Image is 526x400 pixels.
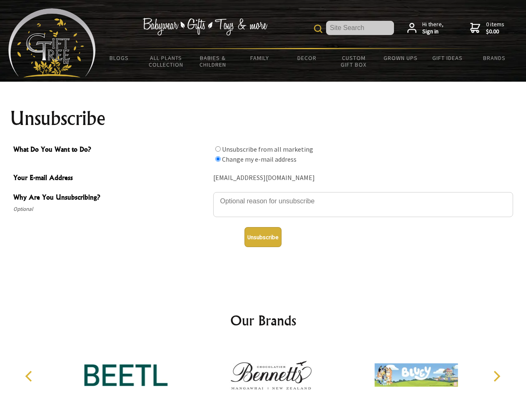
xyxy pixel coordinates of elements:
a: Grown Ups [377,49,424,67]
button: Unsubscribe [244,227,282,247]
span: 0 items [486,20,504,35]
a: All Plants Collection [143,49,190,73]
img: product search [314,25,322,33]
span: Optional [13,204,209,214]
a: Gift Ideas [424,49,471,67]
div: [EMAIL_ADDRESS][DOMAIN_NAME] [213,172,513,185]
a: Decor [283,49,330,67]
span: Why Are You Unsubscribing? [13,192,209,204]
a: BLOGS [96,49,143,67]
h2: Our Brands [17,310,510,330]
input: What Do You Want to Do? [215,146,221,152]
img: Babywear - Gifts - Toys & more [142,18,267,35]
strong: Sign in [422,28,444,35]
input: Site Search [326,21,394,35]
span: Hi there, [422,21,444,35]
input: What Do You Want to Do? [215,156,221,162]
a: Family [237,49,284,67]
strong: $0.00 [486,28,504,35]
button: Previous [21,367,39,385]
a: Custom Gift Box [330,49,377,73]
span: Your E-mail Address [13,172,209,185]
label: Change my e-mail address [222,155,297,163]
a: 0 items$0.00 [470,21,504,35]
textarea: Why Are You Unsubscribing? [213,192,513,217]
h1: Unsubscribe [10,108,516,128]
span: What Do You Want to Do? [13,144,209,156]
img: Babyware - Gifts - Toys and more... [8,8,96,77]
button: Next [487,367,506,385]
a: Hi there,Sign in [407,21,444,35]
a: Brands [471,49,518,67]
a: Babies & Children [189,49,237,73]
label: Unsubscribe from all marketing [222,145,313,153]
